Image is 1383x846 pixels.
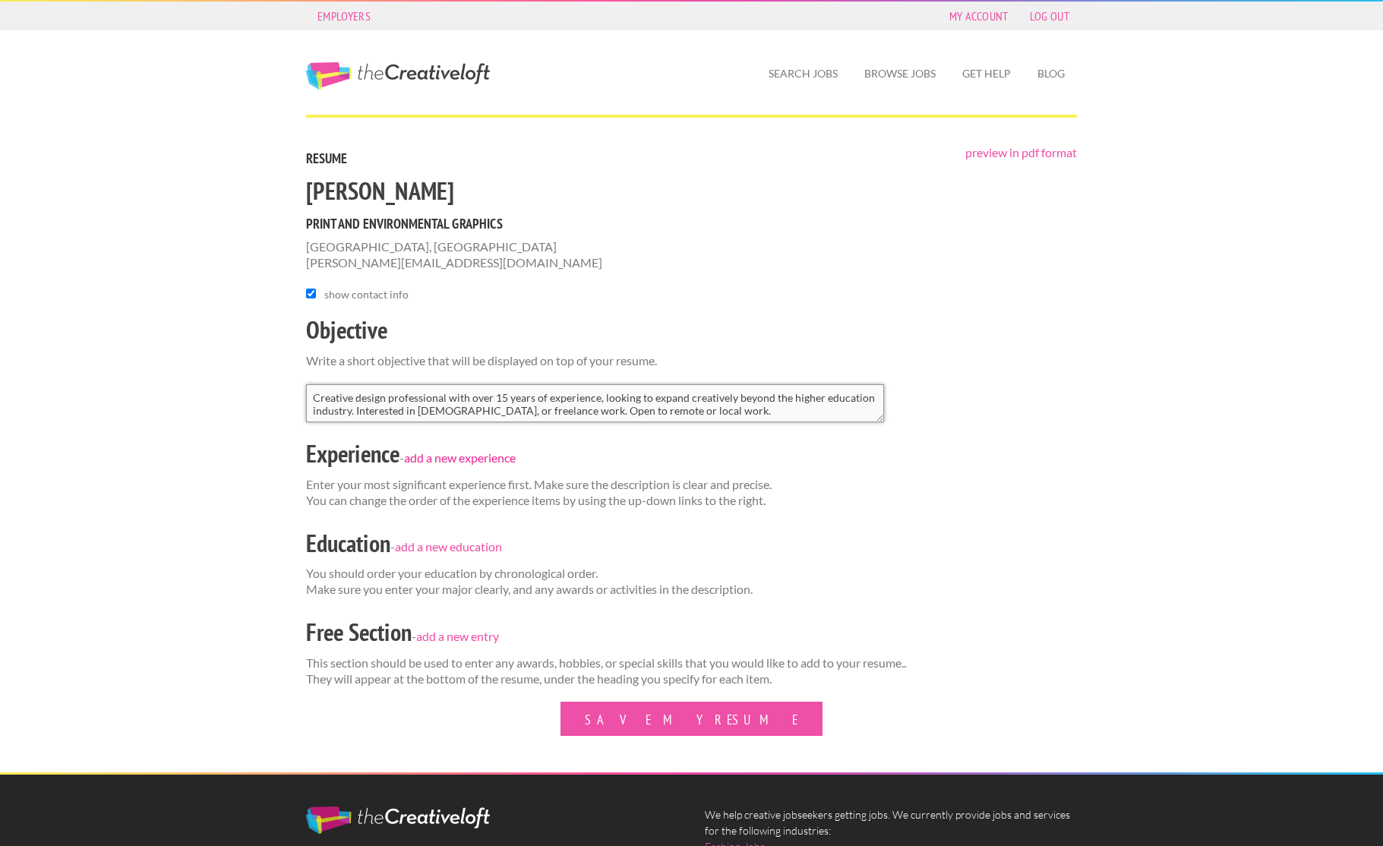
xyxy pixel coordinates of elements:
[560,702,822,736] button: Save My Resume
[416,629,499,643] a: add a new entry
[306,437,399,471] h2: Experience
[306,62,490,90] a: The Creative Loft
[306,613,1077,655] div: -
[950,56,1023,91] a: Get Help
[306,239,1077,271] p: [GEOGRAPHIC_DATA], [GEOGRAPHIC_DATA] [PERSON_NAME][EMAIL_ADDRESS][DOMAIN_NAME]
[306,149,1077,168] h5: Resume
[306,655,1077,687] p: This section should be used to enter any awards, hobbies, or special skills that you would like t...
[852,56,948,91] a: Browse Jobs
[404,450,516,465] a: add a new experience
[306,174,1077,208] h2: [PERSON_NAME]
[306,566,1077,598] p: You should order your education by chronological order. Make sure you enter your major clearly, a...
[306,353,1077,369] p: Write a short objective that will be displayed on top of your resume.
[306,434,1077,477] div: -
[965,145,1077,159] a: preview in pdf format
[306,313,1077,347] h2: Objective
[1025,56,1077,91] a: Blog
[306,526,390,560] h2: Education
[942,5,1016,27] a: My Account
[306,807,490,834] img: The Creative Loft
[756,56,850,91] a: Search Jobs
[324,286,409,302] label: show contact info
[395,540,502,554] a: add a new education
[306,477,1077,509] p: Enter your most significant experience first. Make sure the description is clear and precise. You...
[306,214,1077,233] h5: Print and environmental graphics
[306,615,412,649] h2: Free Section
[310,5,378,27] a: Employers
[1022,5,1077,27] a: Log Out
[306,523,1077,566] div: -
